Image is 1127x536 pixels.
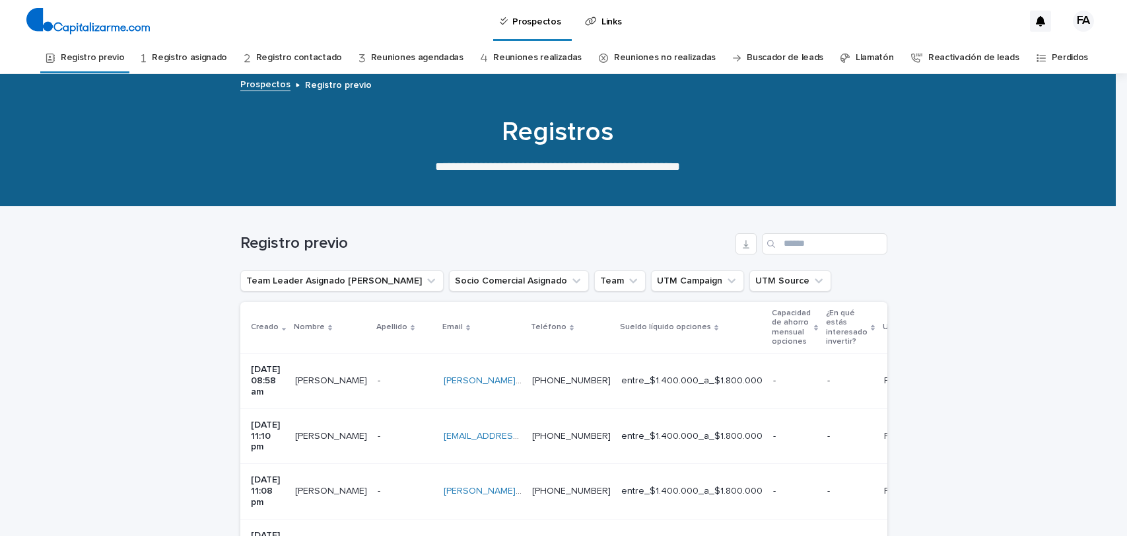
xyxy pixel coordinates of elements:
[883,320,930,334] p: UTM Source
[295,373,370,387] p: Valeria Rodríguez
[378,483,383,497] p: -
[884,428,929,442] p: Facebook
[747,42,823,73] a: Buscador de leads
[251,475,285,508] p: [DATE] 11:08 pm
[928,42,1019,73] a: Reactivación de leads
[152,42,227,73] a: Registro asignado
[240,234,730,253] h1: Registro previo
[594,270,646,291] button: Team
[651,270,744,291] button: UTM Campaign
[621,375,763,387] p: entre_$1.400.000_a_$1.800.000
[240,270,444,291] button: Team Leader Asignado LLamados
[620,320,711,334] p: Sueldo líquido opciones
[444,432,593,441] a: [EMAIL_ADDRESS][DOMAIN_NAME]
[621,431,763,442] p: entre_$1.400.000_a_$1.800.000
[378,373,383,387] p: -
[444,486,665,496] a: [PERSON_NAME][EMAIL_ADDRESS][DOMAIN_NAME]
[61,42,124,73] a: Registro previo
[826,306,868,350] p: ¿En qué estás interesado invertir?
[1073,11,1094,32] div: FA
[449,270,589,291] button: Socio Comercial Asignado
[827,431,873,442] p: -
[295,483,370,497] p: Gervasio Carrasco
[621,486,763,497] p: entre_$1.400.000_a_$1.800.000
[884,483,929,497] p: Facebook
[762,233,887,254] input: Search
[614,42,716,73] a: Reuniones no realizadas
[251,320,279,334] p: Creado
[240,76,290,91] a: Prospectos
[856,42,894,73] a: Llamatón
[378,428,383,442] p: -
[772,306,811,350] p: Capacidad de ahorro mensual opciones
[493,42,582,73] a: Reuniones realizadas
[305,77,372,91] p: Registro previo
[773,431,817,442] p: -
[884,373,929,387] p: Facebook
[234,116,881,148] h1: Registros
[256,42,342,73] a: Registro contactado
[26,8,150,34] img: 4arMvv9wSvmHTHbXwTim
[827,486,873,497] p: -
[532,486,611,496] a: [PHONE_NUMBER]
[251,420,285,453] p: [DATE] 11:10 pm
[295,428,370,442] p: Viviana Sepulveda
[531,320,566,334] p: Teléfono
[1052,42,1089,73] a: Perdidos
[371,42,463,73] a: Reuniones agendadas
[532,432,611,441] a: [PHONE_NUMBER]
[749,270,831,291] button: UTM Source
[444,376,737,385] a: [PERSON_NAME][EMAIL_ADDRESS][PERSON_NAME][DOMAIN_NAME]
[251,364,285,397] p: [DATE] 08:58 am
[442,320,463,334] p: Email
[294,320,325,334] p: Nombre
[532,376,611,385] a: [PHONE_NUMBER]
[773,375,817,387] p: -
[827,375,873,387] p: -
[376,320,407,334] p: Apellido
[773,486,817,497] p: -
